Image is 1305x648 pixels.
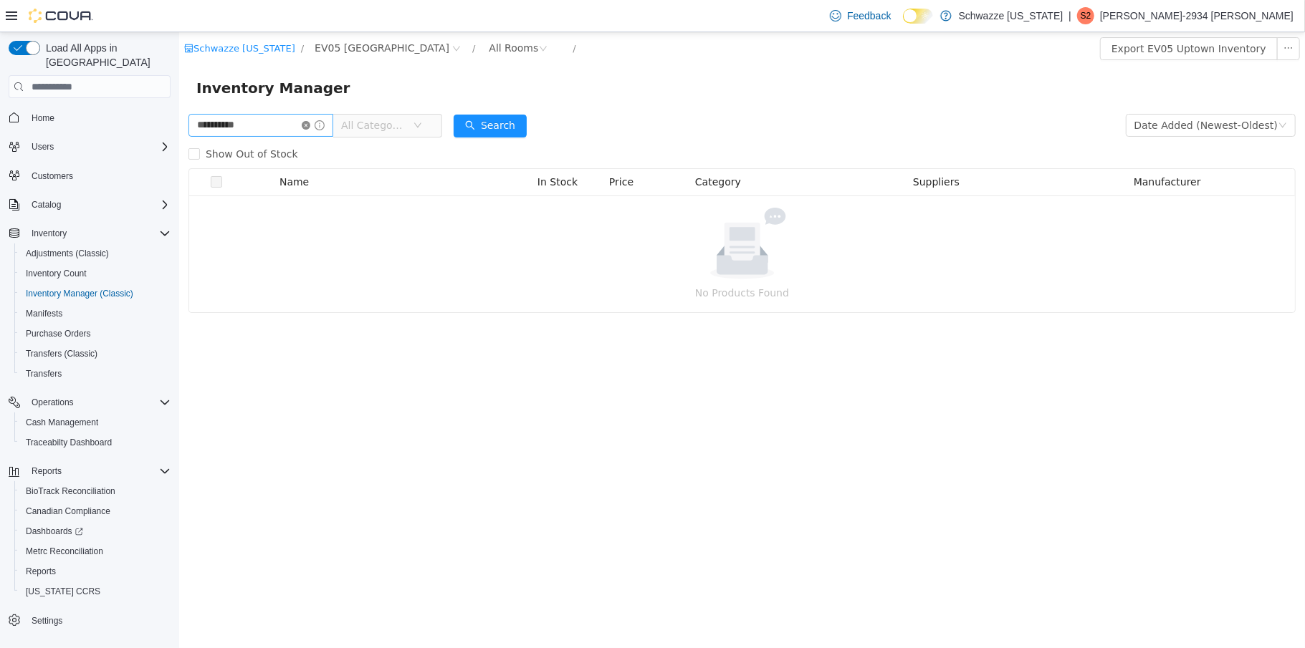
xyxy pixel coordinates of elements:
p: Schwazze [US_STATE] [959,7,1063,24]
button: Inventory Manager (Classic) [14,284,176,304]
button: BioTrack Reconciliation [14,481,176,501]
span: Washington CCRS [20,583,171,600]
span: Name [100,144,130,155]
p: No Products Found [27,253,1099,269]
button: Inventory [3,223,176,243]
a: BioTrack Reconciliation [20,483,121,500]
i: icon: close-circle [123,89,131,97]
span: Purchase Orders [26,328,91,339]
a: Dashboards [20,523,89,540]
span: Transfers [26,368,62,379]
span: All Categories [162,86,227,100]
button: Reports [14,561,176,581]
span: EV05 Uptown [135,8,270,24]
span: Inventory Count [20,265,171,282]
span: Traceabilty Dashboard [26,437,112,448]
span: Reports [20,563,171,580]
a: Inventory Count [20,265,92,282]
span: / [122,11,125,21]
i: icon: down [234,89,243,99]
a: Feedback [824,1,897,30]
span: Inventory Count [26,268,87,279]
span: Users [32,141,54,153]
span: Manifests [26,308,62,319]
span: Inventory Manager (Classic) [26,288,133,299]
span: Show Out of Stock [21,116,125,127]
span: Customers [26,167,171,185]
span: Canadian Compliance [26,506,110,517]
span: / [293,11,296,21]
div: Steven-2934 Fuentes [1077,7,1094,24]
span: Purchase Orders [20,325,171,342]
a: Canadian Compliance [20,503,116,520]
button: Operations [26,394,80,411]
a: Dashboards [14,521,176,541]
button: Catalog [3,195,176,215]
button: Metrc Reconciliation [14,541,176,561]
img: Cova [29,9,93,23]
button: Manifests [14,304,176,324]
button: Inventory Count [14,263,176,284]
button: Inventory [26,225,72,242]
button: Transfers [14,364,176,384]
span: Catalog [26,196,171,213]
a: Transfers (Classic) [20,345,103,362]
span: Price [430,144,454,155]
span: Metrc Reconciliation [26,546,103,557]
a: icon: shopSchwazze [US_STATE] [5,11,116,21]
button: Adjustments (Classic) [14,243,176,263]
span: Dashboards [20,523,171,540]
span: Reports [26,566,56,577]
span: Adjustments (Classic) [20,245,171,262]
i: icon: info-circle [135,88,145,98]
a: Customers [26,168,79,185]
a: Metrc Reconciliation [20,543,109,560]
button: Users [3,137,176,157]
span: Reports [26,463,171,480]
span: Transfers [20,365,171,382]
span: Inventory Manager [17,44,180,67]
a: Manifests [20,305,68,322]
span: Cash Management [26,417,98,428]
button: icon: searchSearch [274,82,348,105]
span: Home [26,108,171,126]
button: Settings [3,610,176,631]
span: Adjustments (Classic) [26,248,109,259]
span: Users [26,138,171,155]
span: Transfers (Classic) [26,348,97,359]
button: Operations [3,392,176,412]
span: Manifests [20,305,171,322]
span: Transfers (Classic) [20,345,171,362]
span: Feedback [847,9,891,23]
span: Operations [32,397,74,408]
span: BioTrack Reconciliation [26,485,115,497]
a: Traceabilty Dashboard [20,434,118,451]
span: Category [516,144,562,155]
span: S2 [1081,7,1091,24]
span: Settings [32,615,62,627]
span: Inventory Manager (Classic) [20,285,171,302]
i: icon: shop [5,11,14,21]
button: Reports [26,463,67,480]
span: Cash Management [20,414,171,431]
span: Inventory [26,225,171,242]
a: Inventory Manager (Classic) [20,285,139,302]
button: Customers [3,165,176,186]
span: Suppliers [734,144,780,155]
a: Cash Management [20,414,104,431]
button: Canadian Compliance [14,501,176,521]
input: Dark Mode [903,9,933,24]
a: Settings [26,612,68,629]
button: Users [26,138,59,155]
span: Load All Apps in [GEOGRAPHIC_DATA] [40,41,171,69]
button: Home [3,107,176,127]
button: Catalog [26,196,67,213]
button: Export EV05 Uptown Inventory [921,5,1099,28]
span: Inventory [32,228,67,239]
span: Metrc Reconciliation [20,543,171,560]
i: icon: down [1099,89,1108,99]
span: In Stock [358,144,398,155]
span: Traceabilty Dashboard [20,434,171,451]
span: BioTrack Reconciliation [20,483,171,500]
span: Settings [26,611,171,629]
